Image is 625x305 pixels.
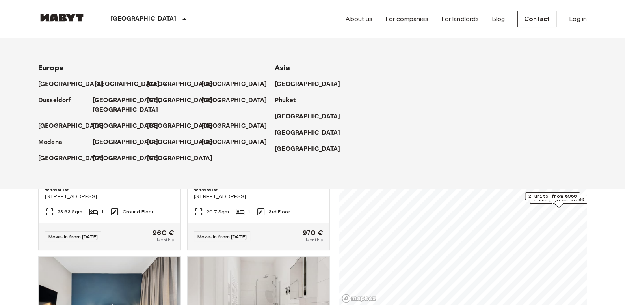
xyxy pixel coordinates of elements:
a: Blog [491,14,505,24]
p: [GEOGRAPHIC_DATA] [111,14,177,24]
a: [GEOGRAPHIC_DATA] [38,80,112,89]
a: [GEOGRAPHIC_DATA] [147,122,221,131]
a: [GEOGRAPHIC_DATA] [93,122,166,131]
span: [STREET_ADDRESS] [194,193,323,201]
a: [GEOGRAPHIC_DATA] [147,154,221,163]
a: Modena [38,138,70,147]
a: [GEOGRAPHIC_DATA] [38,154,112,163]
a: [GEOGRAPHIC_DATA] [94,80,168,89]
a: [GEOGRAPHIC_DATA] [38,122,112,131]
p: [GEOGRAPHIC_DATA] [147,122,213,131]
a: [GEOGRAPHIC_DATA] [147,138,221,147]
a: [GEOGRAPHIC_DATA] [201,96,275,105]
a: [GEOGRAPHIC_DATA] [275,80,348,89]
a: [GEOGRAPHIC_DATA] [93,154,166,163]
a: Log in [569,14,587,24]
p: Modena [38,138,62,147]
p: [GEOGRAPHIC_DATA] [38,122,104,131]
a: Contact [517,11,556,27]
span: 2 units from €960 [528,193,577,200]
p: Phuket [275,96,296,105]
p: [GEOGRAPHIC_DATA] [93,122,158,131]
a: Dusseldorf [38,96,79,105]
p: [GEOGRAPHIC_DATA] [147,80,213,89]
p: [GEOGRAPHIC_DATA] [201,96,267,105]
img: Habyt [38,14,86,22]
p: [GEOGRAPHIC_DATA] [275,144,340,154]
p: [GEOGRAPHIC_DATA] [38,154,104,163]
p: Dusseldorf [38,96,71,105]
p: [GEOGRAPHIC_DATA] [93,138,158,147]
span: Europe [38,64,63,72]
p: [GEOGRAPHIC_DATA] [147,138,213,147]
a: For companies [385,14,429,24]
a: [GEOGRAPHIC_DATA] [147,96,221,105]
a: [GEOGRAPHIC_DATA] [93,138,166,147]
a: About us [346,14,372,24]
p: [GEOGRAPHIC_DATA] [147,96,213,105]
span: Move-in from [DATE] [48,234,98,240]
p: [GEOGRAPHIC_DATA] [275,128,340,138]
span: 20.7 Sqm [206,208,229,215]
span: 960 € [153,229,174,236]
p: [GEOGRAPHIC_DATA], [GEOGRAPHIC_DATA] [93,96,160,115]
span: 1 [101,208,103,215]
a: [GEOGRAPHIC_DATA], [GEOGRAPHIC_DATA] [93,96,168,115]
a: [GEOGRAPHIC_DATA] [201,122,275,131]
p: [GEOGRAPHIC_DATA] [275,112,340,122]
span: Ground Floor [123,208,154,215]
a: [GEOGRAPHIC_DATA] [275,112,348,122]
span: 970 € [303,229,323,236]
a: Phuket [275,96,303,105]
p: [GEOGRAPHIC_DATA] [201,122,267,131]
p: [GEOGRAPHIC_DATA] [38,80,104,89]
p: [GEOGRAPHIC_DATA] [93,154,158,163]
span: 1 units from €1280 [534,196,584,203]
p: [GEOGRAPHIC_DATA] [147,154,213,163]
p: [GEOGRAPHIC_DATA] [275,80,340,89]
span: Monthly [306,236,323,243]
span: Asia [275,64,290,72]
p: [GEOGRAPHIC_DATA] [201,80,267,89]
span: Move-in from [DATE] [197,234,247,240]
p: [GEOGRAPHIC_DATA] [94,80,160,89]
a: [GEOGRAPHIC_DATA] [201,80,275,89]
span: [STREET_ADDRESS] [45,193,174,201]
a: For landlords [441,14,479,24]
span: Monthly [157,236,174,243]
span: 23.63 Sqm [58,208,82,215]
span: 3rd Floor [269,208,290,215]
span: 1 [248,208,250,215]
a: Mapbox logo [342,294,376,303]
a: [GEOGRAPHIC_DATA] [275,128,348,138]
a: [GEOGRAPHIC_DATA] [275,144,348,154]
div: Map marker [525,192,580,204]
a: [GEOGRAPHIC_DATA] [147,80,221,89]
p: [GEOGRAPHIC_DATA] [201,138,267,147]
a: [GEOGRAPHIC_DATA] [201,138,275,147]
